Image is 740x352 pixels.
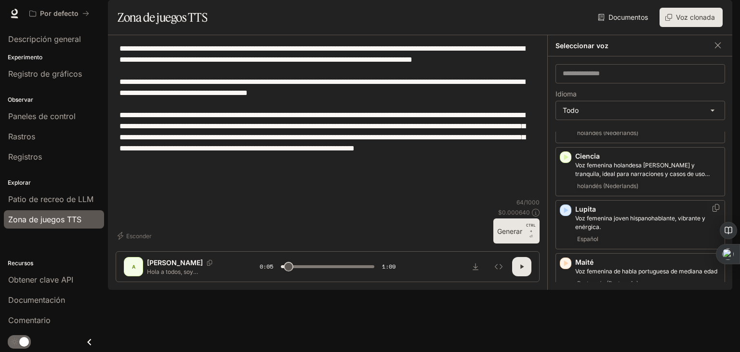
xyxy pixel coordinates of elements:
a: Documentos [596,8,652,27]
font: CTRL + [526,223,536,233]
font: Voz femenina joven hispanohablante, vibrante y enérgica. [575,215,705,230]
button: Esconder [116,228,156,244]
font: holandés (Nederlands) [577,129,638,136]
font: Voz femenina holandesa [PERSON_NAME] y tranquila, ideal para narraciones y casos de uso profesional. [575,162,710,186]
font: A [132,264,135,270]
div: Todo [556,101,725,120]
button: Copiar ID de voz [203,260,216,266]
p: Voz femenina joven hispanohablante, vibrante y enérgica. [575,214,721,231]
font: Portugués (Português) [577,280,638,287]
font: Ciencia [575,152,600,160]
font: Lupita [575,205,596,213]
button: Inspeccionar [489,257,508,276]
button: Todos los espacios de trabajo [25,4,93,23]
button: GenerarCTRL +⏎ [493,218,540,244]
font: Todo [563,106,579,114]
button: Voz clonada [660,8,723,27]
font: Por defecto [40,9,79,17]
button: Copy Voice ID [711,204,721,212]
font: Idioma [555,90,577,98]
font: Maité [575,258,594,266]
font: 0:05 [260,262,273,271]
p: Voz femenina de habla portuguesa de mediana edad [575,267,721,276]
button: Descargar audio [466,257,485,276]
font: 1:09 [382,262,396,271]
font: Español [577,235,598,243]
font: [PERSON_NAME] [147,258,203,267]
font: Esconder [126,232,152,240]
font: Generar [497,227,522,235]
font: Voz clonada [676,13,715,21]
font: Zona de juegos TTS [118,10,207,25]
font: Voz femenina de habla portuguesa de mediana edad [575,268,717,275]
p: Voz femenina holandesa clara y tranquila, ideal para narraciones y casos de uso profesional. [575,161,721,178]
font: holandés (Nederlands) [577,182,638,190]
font: Documentos [608,13,648,21]
font: ⏎ [529,234,533,239]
